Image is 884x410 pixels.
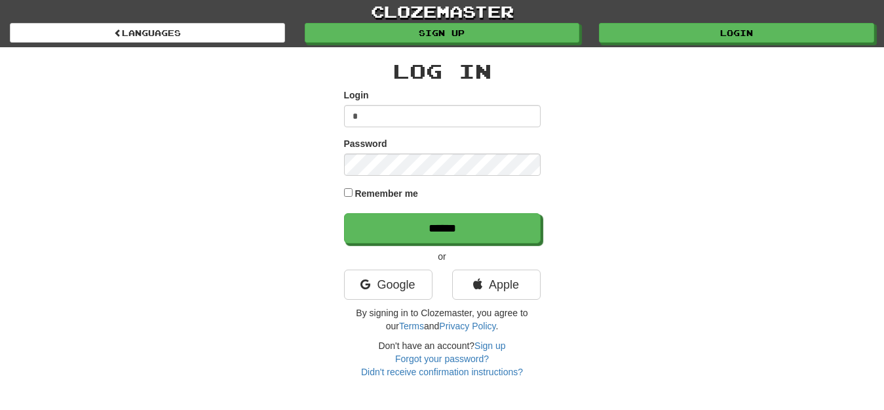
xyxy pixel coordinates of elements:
[344,306,541,333] p: By signing in to Clozemaster, you agree to our and .
[344,89,369,102] label: Login
[344,137,387,150] label: Password
[452,270,541,300] a: Apple
[344,339,541,379] div: Don't have an account?
[474,340,505,351] a: Sign up
[395,354,489,364] a: Forgot your password?
[344,270,432,300] a: Google
[361,367,523,377] a: Didn't receive confirmation instructions?
[399,321,424,331] a: Terms
[344,250,541,263] p: or
[599,23,874,43] a: Login
[344,60,541,82] h2: Log In
[355,187,418,200] label: Remember me
[10,23,285,43] a: Languages
[439,321,495,331] a: Privacy Policy
[305,23,580,43] a: Sign up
